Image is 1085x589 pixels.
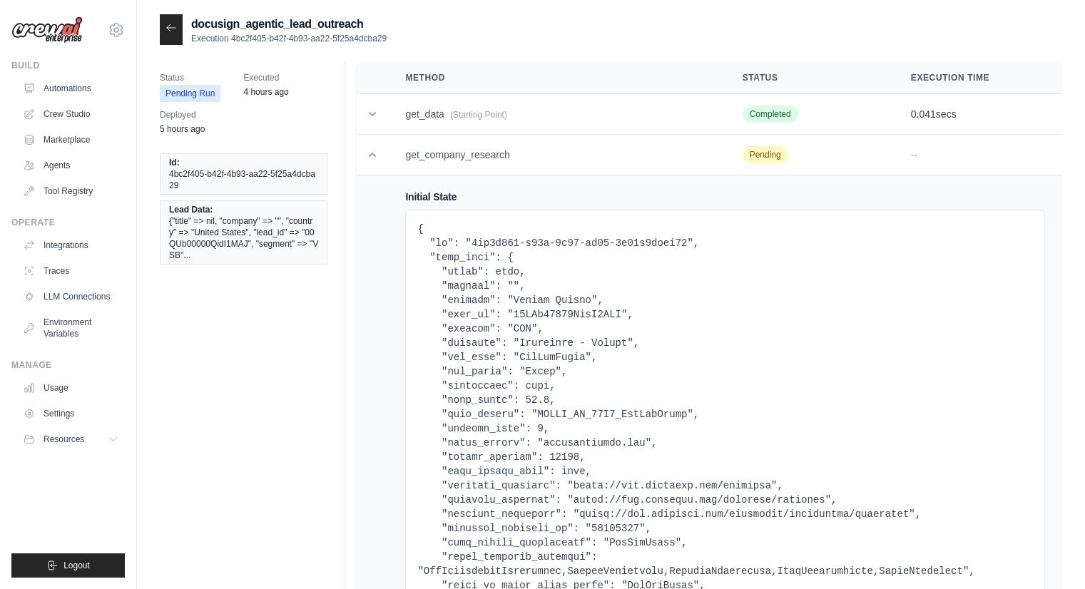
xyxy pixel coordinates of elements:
[11,16,83,43] img: Logo
[388,94,725,135] td: get_data
[11,217,125,228] div: Operate
[894,62,1062,94] th: Execution Time
[17,77,125,100] a: Automations
[160,124,205,134] time: August 15, 2025 at 04:01 PDT
[17,154,125,177] a: Agents
[911,149,917,160] span: --
[243,87,288,97] time: August 15, 2025 at 04:21 PDT
[243,71,288,85] span: Executed
[169,157,180,168] span: Id:
[450,110,507,120] span: (Starting Point)
[160,71,220,85] span: Status
[911,108,936,120] span: 0.041
[743,106,798,123] span: Completed
[388,135,725,175] td: get_company_research
[17,234,125,257] a: Integrations
[160,108,205,122] span: Deployed
[17,311,125,345] a: Environment Variables
[17,377,125,399] a: Usage
[11,553,125,578] button: Logout
[160,85,220,102] span: Pending Run
[191,16,387,33] h2: docusign_agentic_lead_outreach
[17,285,125,308] a: LLM Connections
[894,94,1062,135] td: secs
[169,168,318,191] span: 4bc2f405-b42f-4b93-aa22-5f25a4dcba29
[17,428,125,451] button: Resources
[63,560,90,571] span: Logout
[743,146,788,163] span: Pending
[1014,521,1085,589] iframe: Chat Widget
[17,180,125,203] a: Tool Registry
[17,103,125,126] a: Crew Studio
[169,204,213,215] span: Lead Data:
[17,260,125,282] a: Traces
[11,60,125,71] div: Build
[388,62,725,94] th: Method
[44,434,84,445] span: Resources
[725,62,894,94] th: Status
[405,190,1045,204] h4: Initial State
[11,359,125,371] div: Manage
[17,128,125,151] a: Marketplace
[191,33,387,44] p: Execution 4bc2f405-b42f-4b93-aa22-5f25a4dcba29
[169,215,318,261] span: {"title" => nil, "company" => "", "country" => "United States", "lead_id" => "00QUb00000QidI1MAJ"...
[17,402,125,425] a: Settings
